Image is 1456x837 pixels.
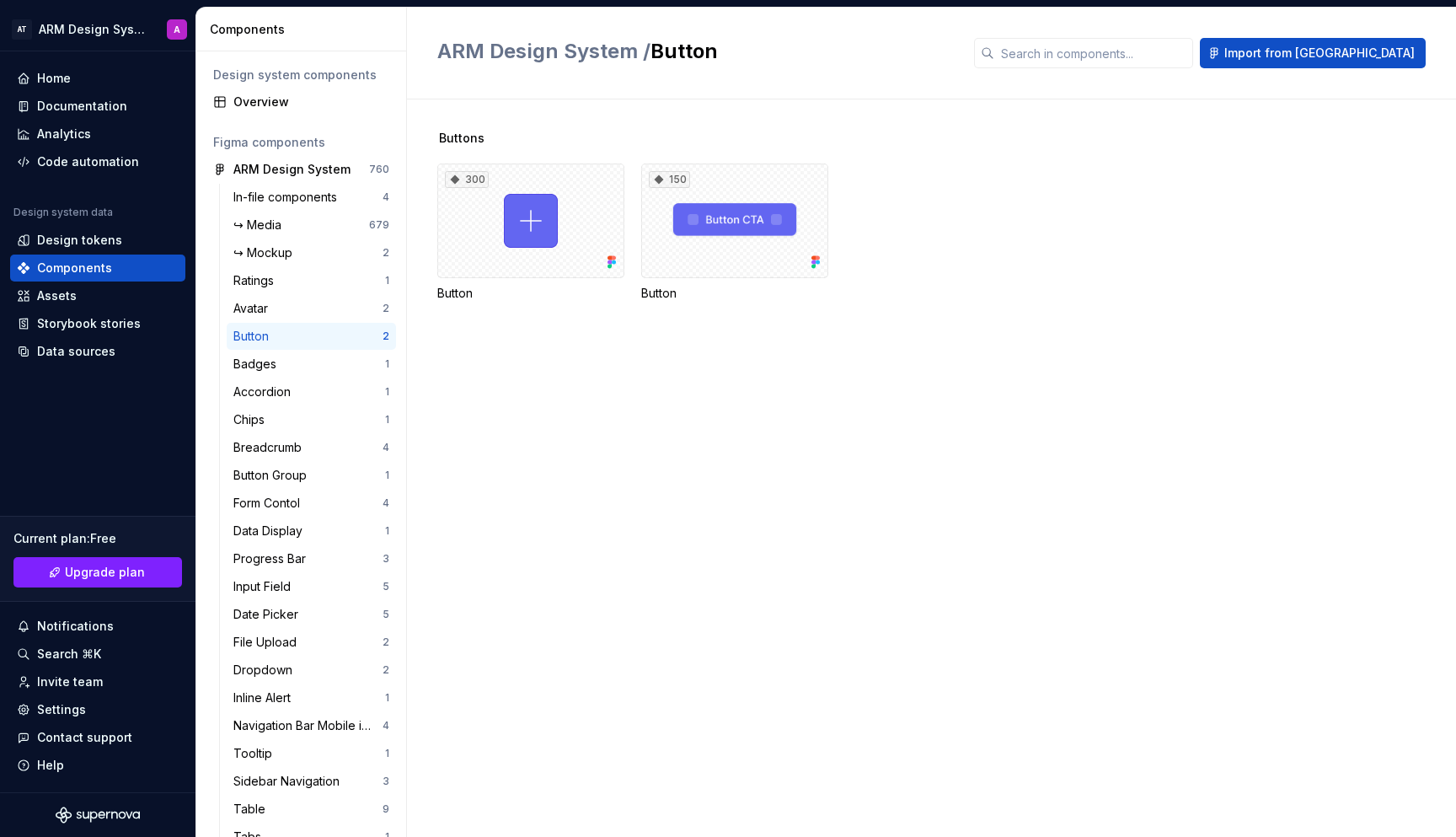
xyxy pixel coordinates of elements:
[233,244,299,261] div: ↪ Mockup
[383,441,389,454] div: 4
[233,634,303,651] div: File Upload
[37,646,101,663] div: Search ⌘K
[227,796,396,823] a: Table9
[383,496,389,510] div: 4
[227,295,396,322] a: Avatar2
[383,775,389,788] div: 3
[233,217,288,233] div: ↪ Media
[233,94,389,110] div: Overview
[641,164,828,302] div: 150Button
[437,285,624,302] div: Button
[10,121,185,148] a: Analytics
[233,662,299,679] div: Dropdown
[227,573,396,600] a: Input Field5
[445,171,489,188] div: 300
[227,184,396,211] a: In-file components4
[65,564,145,581] span: Upgrade plan
[227,462,396,489] a: Button Group1
[439,130,484,147] span: Buttons
[233,523,309,539] div: Data Display
[385,691,389,705] div: 1
[649,171,690,188] div: 150
[10,148,185,175] a: Code automation
[213,67,389,83] div: Design system components
[233,161,351,178] div: ARM Design System
[227,545,396,572] a: Progress Bar3
[206,156,396,183] a: ARM Design System760
[37,287,77,304] div: Assets
[227,740,396,767] a: Tooltip1
[233,773,346,790] div: Sidebar Navigation
[37,618,114,635] div: Notifications
[383,552,389,566] div: 3
[437,164,624,302] div: 300Button
[233,328,276,345] div: Button
[227,518,396,545] a: Data Display1
[37,153,139,170] div: Code automation
[10,613,185,640] button: Notifications
[37,343,115,360] div: Data sources
[1200,38,1426,68] button: Import from [GEOGRAPHIC_DATA]
[233,495,307,512] div: Form Contol
[210,21,399,38] div: Components
[10,752,185,779] button: Help
[13,530,182,547] div: Current plan : Free
[233,578,297,595] div: Input Field
[233,439,308,456] div: Breadcrumb
[227,712,396,739] a: Navigation Bar Mobile iOS & Android4
[10,65,185,92] a: Home
[10,696,185,723] a: Settings
[227,267,396,294] a: Ratings1
[174,23,180,36] div: A
[383,302,389,315] div: 2
[437,39,650,63] span: ARM Design System /
[37,315,141,332] div: Storybook stories
[383,330,389,343] div: 2
[56,807,140,824] svg: Supernova Logo
[994,38,1193,68] input: Search in components...
[227,684,396,711] a: Inline Alert1
[37,701,86,718] div: Settings
[3,11,192,47] button: ATARM Design SystemA
[233,384,297,400] div: Accordion
[37,232,122,249] div: Design tokens
[385,524,389,538] div: 1
[383,580,389,593] div: 5
[227,601,396,628] a: Date Picker5
[12,19,32,40] div: AT
[10,310,185,337] a: Storybook stories
[39,21,147,38] div: ARM Design System
[233,189,344,206] div: In-file components
[233,606,305,623] div: Date Picker
[233,689,297,706] div: Inline Alert
[385,469,389,482] div: 1
[227,490,396,517] a: Form Contol4
[233,550,313,567] div: Progress Bar
[227,323,396,350] a: Button2
[227,657,396,684] a: Dropdown2
[385,357,389,371] div: 1
[385,747,389,760] div: 1
[383,246,389,260] div: 2
[10,338,185,365] a: Data sources
[13,206,113,219] div: Design system data
[383,190,389,204] div: 4
[10,282,185,309] a: Assets
[227,351,396,378] a: Badges1
[227,239,396,266] a: ↪ Mockup2
[227,768,396,795] a: Sidebar Navigation3
[385,274,389,287] div: 1
[213,134,389,151] div: Figma components
[233,300,275,317] div: Avatar
[233,801,272,818] div: Table
[10,93,185,120] a: Documentation
[10,227,185,254] a: Design tokens
[37,757,64,774] div: Help
[383,663,389,677] div: 2
[10,724,185,751] button: Contact support
[10,641,185,668] button: Search ⌘K
[10,255,185,282] a: Components
[37,729,132,746] div: Contact support
[233,717,383,734] div: Navigation Bar Mobile iOS & Android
